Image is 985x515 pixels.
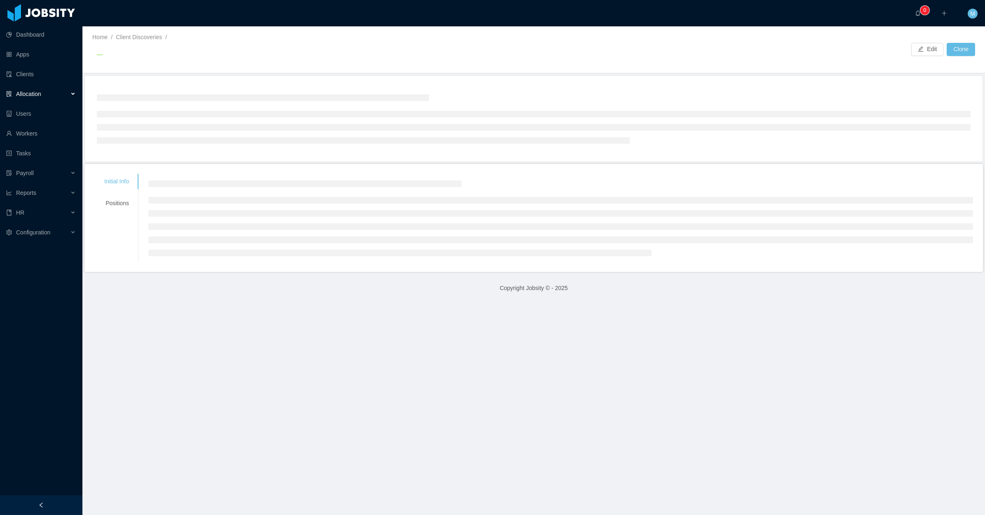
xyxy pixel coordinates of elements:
[111,34,113,40] span: /
[6,170,12,176] i: icon: file-protect
[6,210,12,215] i: icon: book
[947,43,975,56] button: Clone
[165,34,167,40] span: /
[94,174,139,189] div: Initial Info
[16,91,41,97] span: Allocation
[970,9,975,19] span: M
[6,145,76,162] a: icon: profileTasks
[911,43,943,56] button: icon: editEdit
[94,196,139,211] div: Positions
[6,229,12,235] i: icon: setting
[6,91,12,97] i: icon: solution
[915,10,921,16] i: icon: bell
[116,34,162,40] a: Client Discoveries
[921,6,929,14] sup: 0
[82,274,985,302] footer: Copyright Jobsity © - 2025
[92,34,108,40] a: Home
[6,66,76,82] a: icon: auditClients
[6,26,76,43] a: icon: pie-chartDashboard
[16,229,50,236] span: Configuration
[6,125,76,142] a: icon: userWorkers
[6,46,76,63] a: icon: appstoreApps
[941,10,947,16] i: icon: plus
[16,209,24,216] span: HR
[16,170,34,176] span: Payroll
[16,190,36,196] span: Reports
[6,105,76,122] a: icon: robotUsers
[6,190,12,196] i: icon: line-chart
